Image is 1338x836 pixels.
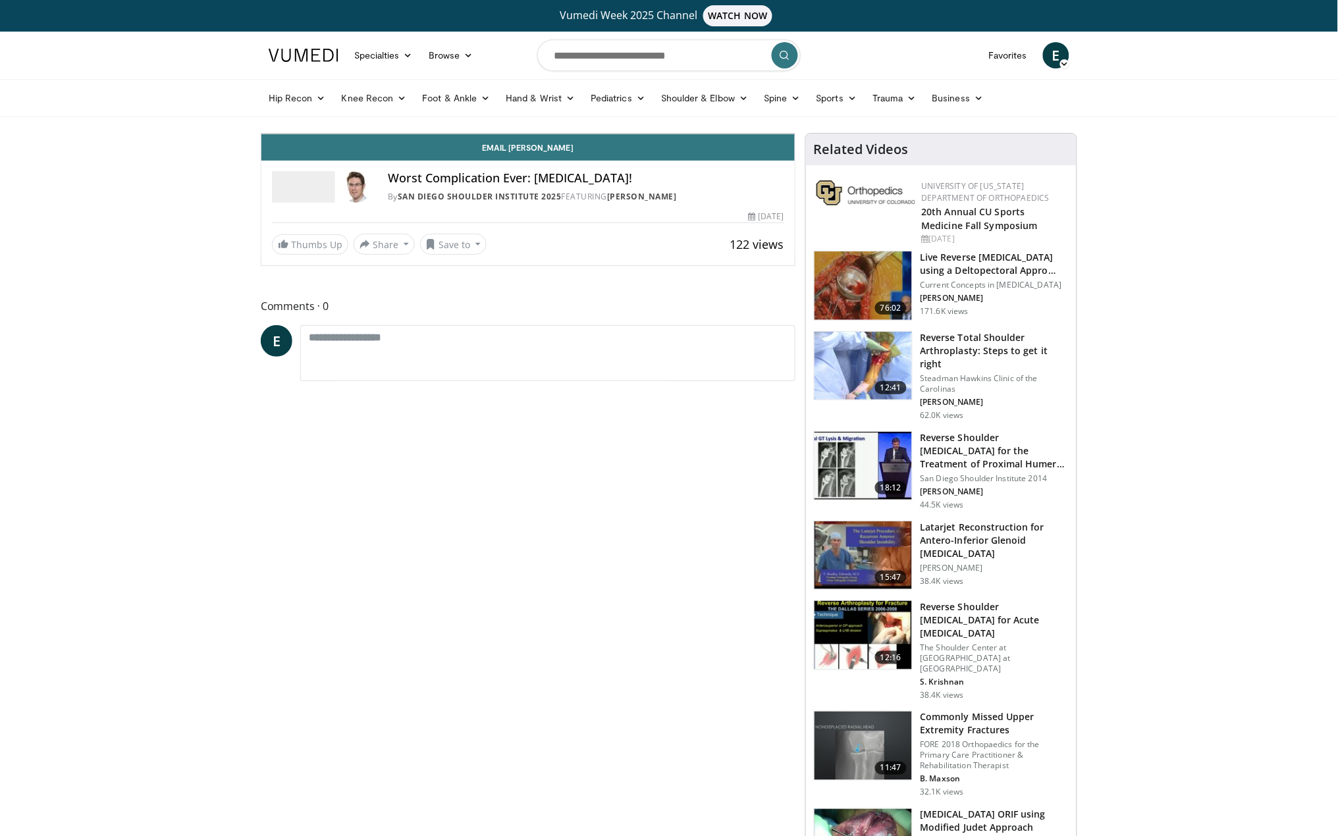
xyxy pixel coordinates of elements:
span: 76:02 [875,301,907,315]
a: Trauma [865,85,924,111]
h3: Latarjet Reconstruction for Antero-Inferior Glenoid [MEDICAL_DATA] [921,521,1069,560]
p: [PERSON_NAME] [921,563,1069,573]
a: 12:41 Reverse Total Shoulder Arthroplasty: Steps to get it right Steadman Hawkins Clinic of the C... [814,331,1069,421]
button: Save to [420,234,487,255]
img: 355603a8-37da-49b6-856f-e00d7e9307d3.png.150x105_q85_autocrop_double_scale_upscale_version-0.2.png [816,180,915,205]
img: VuMedi Logo [269,49,338,62]
h3: Reverse Shoulder [MEDICAL_DATA] for Acute [MEDICAL_DATA] [921,600,1069,640]
div: By FEATURING [388,191,784,203]
p: [PERSON_NAME] [921,293,1069,303]
div: [DATE] [748,211,784,222]
p: [PERSON_NAME] [921,397,1069,407]
img: Avatar [340,171,372,203]
a: Hand & Wrist [498,85,583,111]
a: Favorites [980,42,1035,68]
p: B. Maxson [921,774,1069,785]
h3: Commonly Missed Upper Extremity Fractures [921,711,1069,737]
a: Hip Recon [261,85,334,111]
img: butch_reverse_arthroplasty_3.png.150x105_q85_crop-smart_upscale.jpg [815,601,912,669]
a: 11:47 Commonly Missed Upper Extremity Fractures FORE 2018 Orthopaedics for the Primary Care Pract... [814,711,1069,798]
a: Shoulder & Elbow [653,85,756,111]
h3: Reverse Shoulder [MEDICAL_DATA] for the Treatment of Proximal Humeral … [921,431,1069,471]
p: 44.5K views [921,500,964,510]
a: Spine [756,85,808,111]
a: 76:02 Live Reverse [MEDICAL_DATA] using a Deltopectoral Appro… Current Concepts in [MEDICAL_DATA]... [814,251,1069,321]
span: WATCH NOW [703,5,773,26]
p: 38.4K views [921,690,964,700]
img: 38708_0000_3.png.150x105_q85_crop-smart_upscale.jpg [815,521,912,590]
a: San Diego Shoulder Institute 2025 [398,191,562,202]
p: FORE 2018 Orthopaedics for the Primary Care Practitioner & Rehabilitation Therapist [921,740,1069,771]
span: 12:41 [875,381,907,394]
a: Specialties [346,42,421,68]
a: Browse [421,42,481,68]
p: 62.0K views [921,410,964,421]
span: 12:16 [875,651,907,664]
a: Foot & Ankle [415,85,498,111]
input: Search topics, interventions [537,39,801,71]
img: San Diego Shoulder Institute 2025 [272,171,335,203]
a: Business [924,85,992,111]
a: 12:16 Reverse Shoulder [MEDICAL_DATA] for Acute [MEDICAL_DATA] The Shoulder Center at [GEOGRAPHIC... [814,600,1069,700]
a: Vumedi Week 2025 ChannelWATCH NOW [271,5,1067,26]
span: Comments 0 [261,298,795,315]
p: The Shoulder Center at [GEOGRAPHIC_DATA] at [GEOGRAPHIC_DATA] [921,642,1069,674]
span: 18:12 [875,481,907,494]
h3: [MEDICAL_DATA] ORIF using Modified Judet Approach [921,808,1069,835]
h3: Live Reverse [MEDICAL_DATA] using a Deltopectoral Appro… [921,251,1069,277]
div: [DATE] [922,233,1066,245]
a: E [1043,42,1069,68]
a: 20th Annual CU Sports Medicine Fall Symposium [922,205,1038,232]
p: [PERSON_NAME] [921,486,1069,497]
a: Sports [809,85,865,111]
span: 122 views [730,236,784,252]
a: 15:47 Latarjet Reconstruction for Antero-Inferior Glenoid [MEDICAL_DATA] [PERSON_NAME] 38.4K views [814,521,1069,590]
img: Q2xRg7exoPLTwO8X4xMDoxOjA4MTsiGN.150x105_q85_crop-smart_upscale.jpg [815,432,912,500]
a: [PERSON_NAME] [607,191,677,202]
p: S. Krishnan [921,677,1069,687]
p: 171.6K views [921,306,969,317]
p: 38.4K views [921,576,964,587]
a: 18:12 Reverse Shoulder [MEDICAL_DATA] for the Treatment of Proximal Humeral … San Diego Shoulder ... [814,431,1069,510]
a: Pediatrics [583,85,653,111]
img: 684033_3.png.150x105_q85_crop-smart_upscale.jpg [815,251,912,320]
h3: Reverse Total Shoulder Arthroplasty: Steps to get it right [921,331,1069,371]
p: San Diego Shoulder Institute 2014 [921,473,1069,484]
p: Current Concepts in [MEDICAL_DATA] [921,280,1069,290]
a: E [261,325,292,357]
p: 32.1K views [921,787,964,798]
a: University of [US_STATE] Department of Orthopaedics [922,180,1050,203]
span: 11:47 [875,762,907,775]
a: Thumbs Up [272,234,348,255]
a: Knee Recon [334,85,415,111]
h4: Related Videos [814,142,909,157]
a: Email [PERSON_NAME] [261,134,795,161]
img: b2c65235-e098-4cd2-ab0f-914df5e3e270.150x105_q85_crop-smart_upscale.jpg [815,712,912,780]
button: Share [354,234,415,255]
p: Steadman Hawkins Clinic of the Carolinas [921,373,1069,394]
span: 15:47 [875,571,907,584]
img: 326034_0000_1.png.150x105_q85_crop-smart_upscale.jpg [815,332,912,400]
h4: Worst Complication Ever: [MEDICAL_DATA]! [388,171,784,186]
